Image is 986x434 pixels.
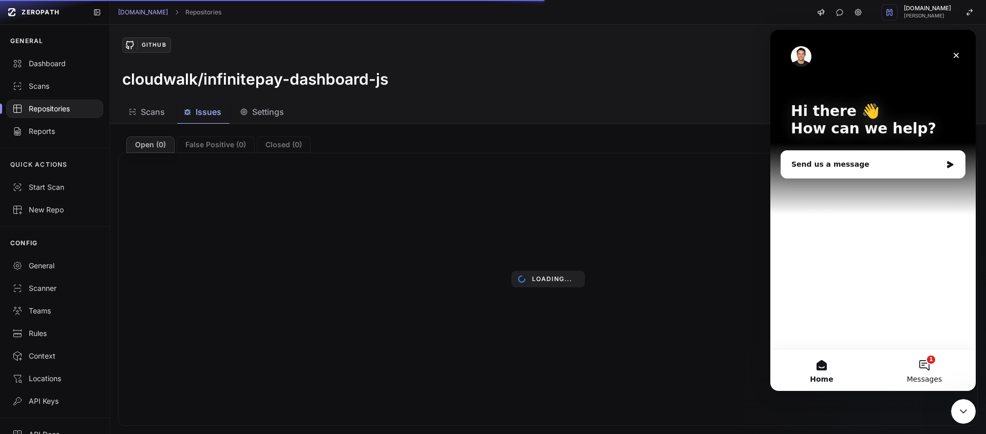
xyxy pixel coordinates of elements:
[770,30,976,391] iframe: Intercom live chat
[904,13,951,18] span: [PERSON_NAME]
[118,8,221,16] nav: breadcrumb
[10,161,68,169] p: QUICK ACTIONS
[173,9,180,16] svg: chevron right,
[12,104,97,114] div: Repositories
[12,261,97,271] div: General
[951,399,976,424] iframe: Intercom live chat
[12,182,97,192] div: Start Scan
[185,8,221,16] a: Repositories
[12,81,97,91] div: Scans
[118,8,168,16] a: [DOMAIN_NAME]
[4,4,85,21] a: ZEROPATH
[12,205,97,215] div: New Repo
[12,283,97,293] div: Scanner
[122,70,388,88] h3: cloudwalk/infinitepay-dashboard-js
[141,106,165,118] span: Scans
[22,8,60,16] span: ZEROPATH
[12,58,97,69] div: Dashboard
[532,275,573,283] p: Loading...
[10,239,37,247] p: CONFIG
[10,37,43,45] p: GENERAL
[12,126,97,136] div: Reports
[904,6,951,11] span: [DOMAIN_NAME]
[12,351,97,361] div: Context
[12,328,97,339] div: Rules
[137,41,170,50] div: GitHub
[12,373,97,384] div: Locations
[196,106,221,118] span: Issues
[12,396,97,406] div: API Keys
[252,106,284,118] span: Settings
[12,306,97,316] div: Teams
